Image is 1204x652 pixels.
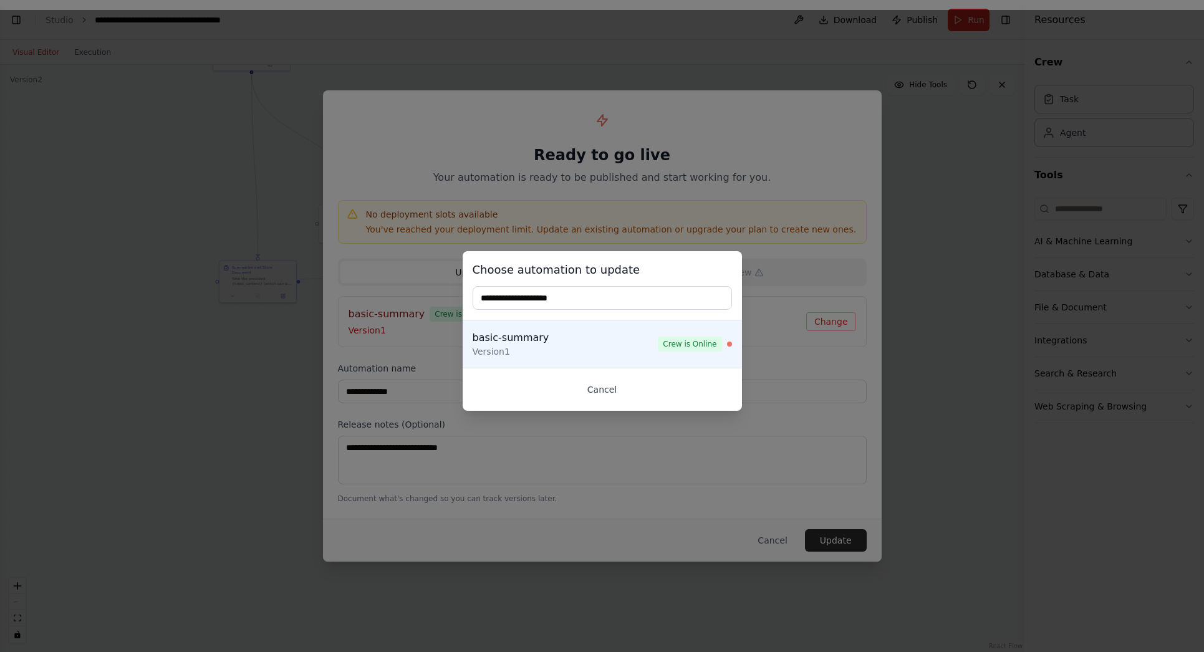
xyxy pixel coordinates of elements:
[463,320,742,368] button: basic-summaryVersion1Crew is Online
[658,337,721,352] span: Crew is Online
[473,330,658,345] div: basic-summary
[473,378,732,401] button: Cancel
[473,345,658,358] div: Version 1
[473,261,732,279] h3: Choose automation to update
